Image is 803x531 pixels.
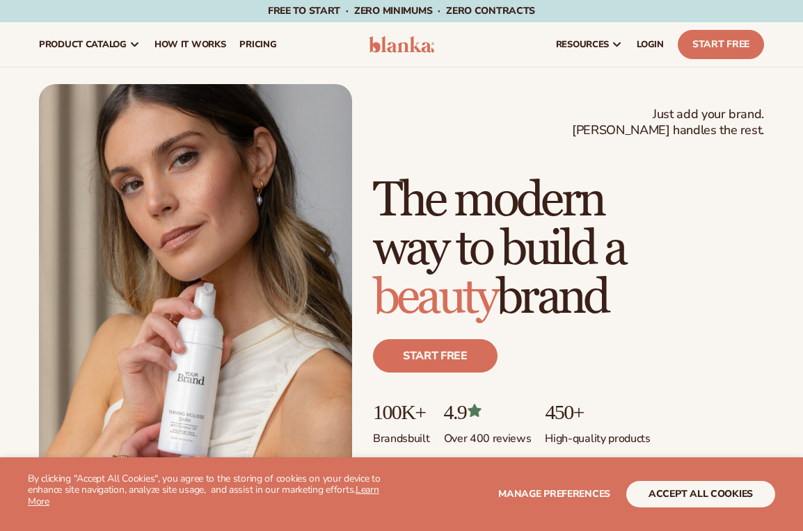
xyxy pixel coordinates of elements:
[32,22,148,67] a: product catalog
[549,22,630,67] a: resources
[148,22,233,67] a: How It Works
[373,268,496,327] span: beauty
[373,423,430,446] p: Brands built
[369,36,434,53] img: logo
[545,400,650,423] p: 450+
[39,39,127,50] span: product catalog
[630,22,671,67] a: LOGIN
[373,177,764,322] h1: The modern way to build a brand
[28,483,379,508] a: Learn More
[373,339,498,373] a: Start free
[498,487,610,500] span: Manage preferences
[373,400,430,423] p: 100K+
[154,39,226,50] span: How It Works
[678,30,764,59] a: Start Free
[572,106,764,139] span: Just add your brand. [PERSON_NAME] handles the rest.
[28,473,401,508] p: By clicking "Accept All Cookies", you agree to the storing of cookies on your device to enhance s...
[268,4,535,17] span: Free to start · ZERO minimums · ZERO contracts
[232,22,283,67] a: pricing
[545,423,650,446] p: High-quality products
[39,84,352,478] img: Female holding tanning mousse.
[444,400,532,423] p: 4.9
[239,39,276,50] span: pricing
[637,39,664,50] span: LOGIN
[498,481,610,507] button: Manage preferences
[626,481,775,507] button: accept all cookies
[556,39,609,50] span: resources
[444,423,532,446] p: Over 400 reviews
